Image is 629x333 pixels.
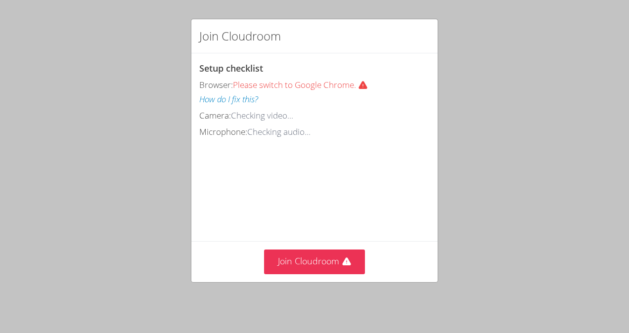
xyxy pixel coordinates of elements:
button: How do I fix this? [199,92,258,107]
h2: Join Cloudroom [199,27,281,45]
span: Camera: [199,110,231,121]
span: Please switch to Google Chrome. [233,79,372,90]
span: Microphone: [199,126,247,137]
button: Join Cloudroom [264,250,365,274]
span: Browser: [199,79,233,90]
span: Checking video... [231,110,293,121]
span: Checking audio... [247,126,311,137]
span: Setup checklist [199,62,263,74]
